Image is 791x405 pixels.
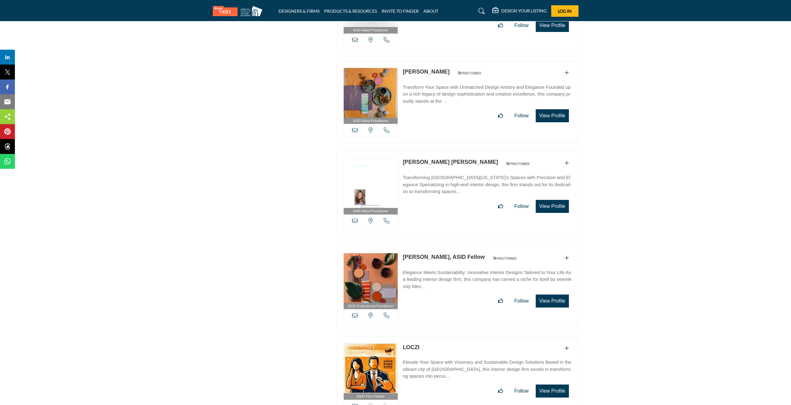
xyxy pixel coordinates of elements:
img: ASID Qualified Practitioners Badge Icon [455,69,483,77]
a: Transforming [GEOGRAPHIC_DATA][US_STATE]'s Spaces with Precision and Elegance Specializing in hig... [403,170,572,195]
a: ABOUT [423,8,438,14]
a: [PERSON_NAME], ASID Fellow [403,254,485,260]
img: ASID Qualified Practitioners Badge Icon [504,160,532,167]
button: Like listing [494,110,507,122]
button: View Profile [536,295,569,308]
button: View Profile [536,109,569,122]
p: Elevate Your Space with Visionary and Sustainable Design Solutions Based in the vibrant city of [... [403,359,572,380]
img: LOCZI [344,344,398,393]
a: [PERSON_NAME] [403,69,449,75]
a: ASID Professional Practitioner [344,253,398,309]
button: Like listing [494,200,507,213]
span: Log In [558,8,572,14]
a: Search [472,6,489,16]
a: ASID Firm Partner [344,344,398,400]
h5: DESIGN YOUR LISTING [501,8,547,14]
p: Sharlyn Thacker, ASID Fellow [403,253,485,261]
p: Transforming [GEOGRAPHIC_DATA][US_STATE]'s Spaces with Precision and Elegance Specializing in hig... [403,174,572,195]
img: ASID Qualified Practitioners Badge Icon [491,254,519,262]
img: Sarah White [344,68,398,118]
button: View Profile [536,385,569,398]
button: Like listing [494,19,507,32]
span: ASID Professional Practitioner [348,304,394,309]
a: Elegance Meets Sustainability: Innovative Interior Designs Tailored to Your Life As a leading int... [403,265,572,290]
img: Site Logo [213,6,266,16]
span: ASID Allied Practitioner [353,118,388,124]
p: LOCZI [403,343,419,352]
p: Sarah White [403,68,449,76]
p: Kimberly Faubert Palffy [403,158,498,166]
a: [PERSON_NAME] [PERSON_NAME] [403,159,498,165]
button: Follow [510,295,533,307]
a: ASID Allied Practitioner [344,68,398,124]
span: ASID Firm Partner [357,394,385,399]
a: Add To List [565,346,569,351]
p: Elegance Meets Sustainability: Innovative Interior Designs Tailored to Your Life As a leading int... [403,269,572,290]
a: Add To List [565,160,569,166]
img: Kimberly Faubert Palffy [344,158,398,208]
span: ASID Allied Practitioner [353,209,388,214]
button: Like listing [494,295,507,307]
button: Like listing [494,385,507,397]
button: Follow [510,385,533,397]
img: Sharlyn Thacker, ASID Fellow [344,253,398,303]
a: Add To List [565,255,569,261]
a: Add To List [565,70,569,75]
button: Follow [510,110,533,122]
button: Log In [551,5,579,17]
button: View Profile [536,19,569,32]
a: DESIGNERS & FIRMS [279,8,320,14]
a: ASID Allied Practitioner [344,158,398,214]
a: Elevate Your Space with Visionary and Sustainable Design Solutions Based in the vibrant city of [... [403,355,572,380]
a: Transform Your Space with Unmatched Design Artistry and Elegance Founded upon a rich legacy of de... [403,80,572,105]
a: INVITE TO FINDER [382,8,419,14]
div: DESIGN YOUR LISTING [492,7,547,15]
a: PRODUCTS & RESOURCES [324,8,377,14]
button: Follow [510,19,533,32]
button: View Profile [536,200,569,213]
button: Follow [510,200,533,213]
a: LOCZI [403,344,419,350]
p: Transform Your Space with Unmatched Design Artistry and Elegance Founded upon a rich legacy of de... [403,84,572,105]
span: ASID Allied Practitioner [353,28,388,33]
